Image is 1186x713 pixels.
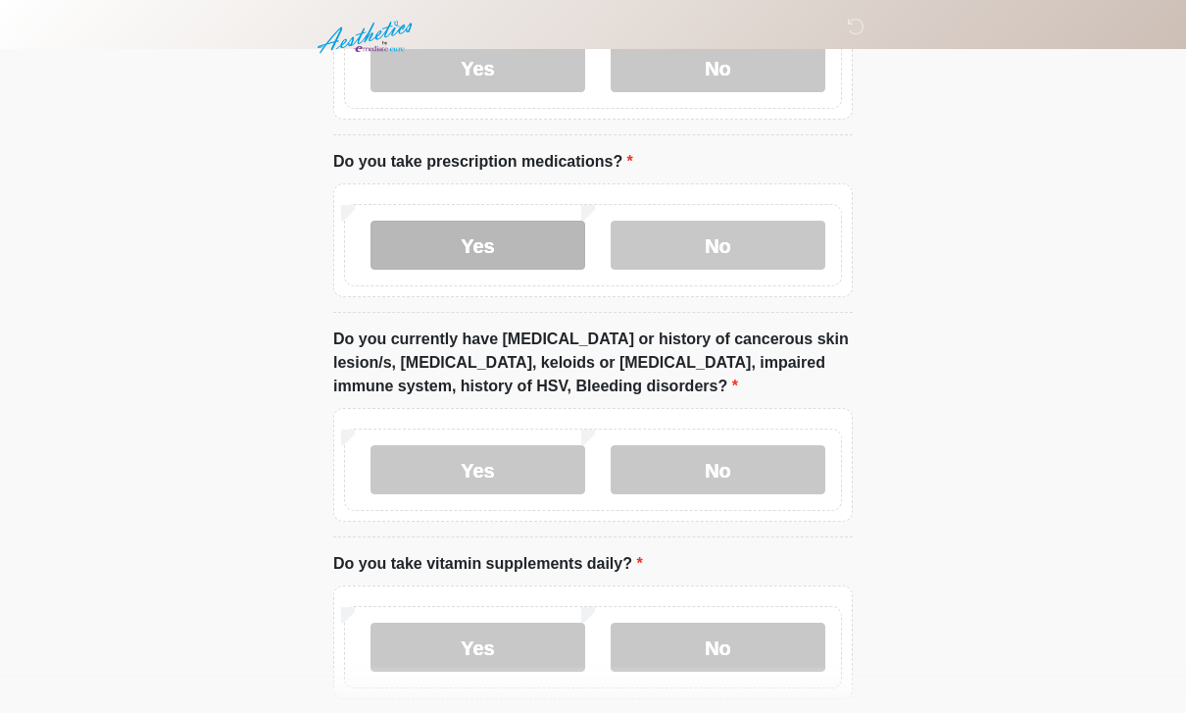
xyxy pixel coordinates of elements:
label: No [611,445,825,494]
label: No [611,221,825,270]
label: Do you currently have [MEDICAL_DATA] or history of cancerous skin lesion/s, [MEDICAL_DATA], keloi... [333,328,853,398]
img: Aesthetics by Emediate Cure Logo [314,15,420,60]
label: Do you take prescription medications? [333,150,633,174]
label: Do you take vitamin supplements daily? [333,552,643,576]
label: Yes [371,623,585,672]
label: No [611,623,825,672]
label: Yes [371,221,585,270]
label: Yes [371,445,585,494]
